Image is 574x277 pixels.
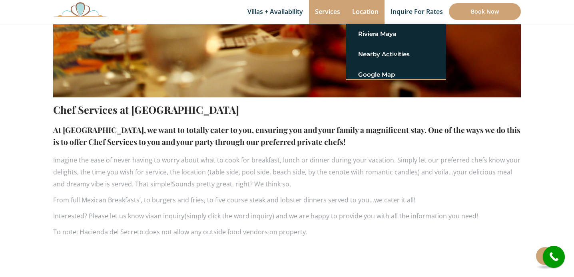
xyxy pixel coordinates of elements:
a: Riviera Maya [358,27,434,41]
i: call [545,248,563,266]
p: To note: Hacienda del Secreto does not allow any outside food vendors on property. [53,226,521,238]
a: call [543,246,565,268]
p: From full Mexican Breakfasts’, to burgers and fries, to five course steak and lobster dinners ser... [53,194,521,206]
h2: Chef Services at [GEOGRAPHIC_DATA] [53,101,521,118]
h4: At [GEOGRAPHIC_DATA], we want to totally cater to you, ensuring you and your family a magnificent... [53,124,521,148]
span: Sounds pretty great, right? We think so. [172,180,291,188]
a: Nearby Activities [358,47,434,61]
p: Interested? Please let us know via (simply click the word inquiry) and we are happy to provide yo... [53,210,521,222]
a: Book Now [449,3,521,20]
a: an inquiry [154,211,185,220]
img: Awesome Logo [53,2,108,17]
a: Google Map [358,67,434,82]
p: Imagine the ease of never having to worry about what to cook for breakfast, lunch or dinner durin... [53,154,521,190]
